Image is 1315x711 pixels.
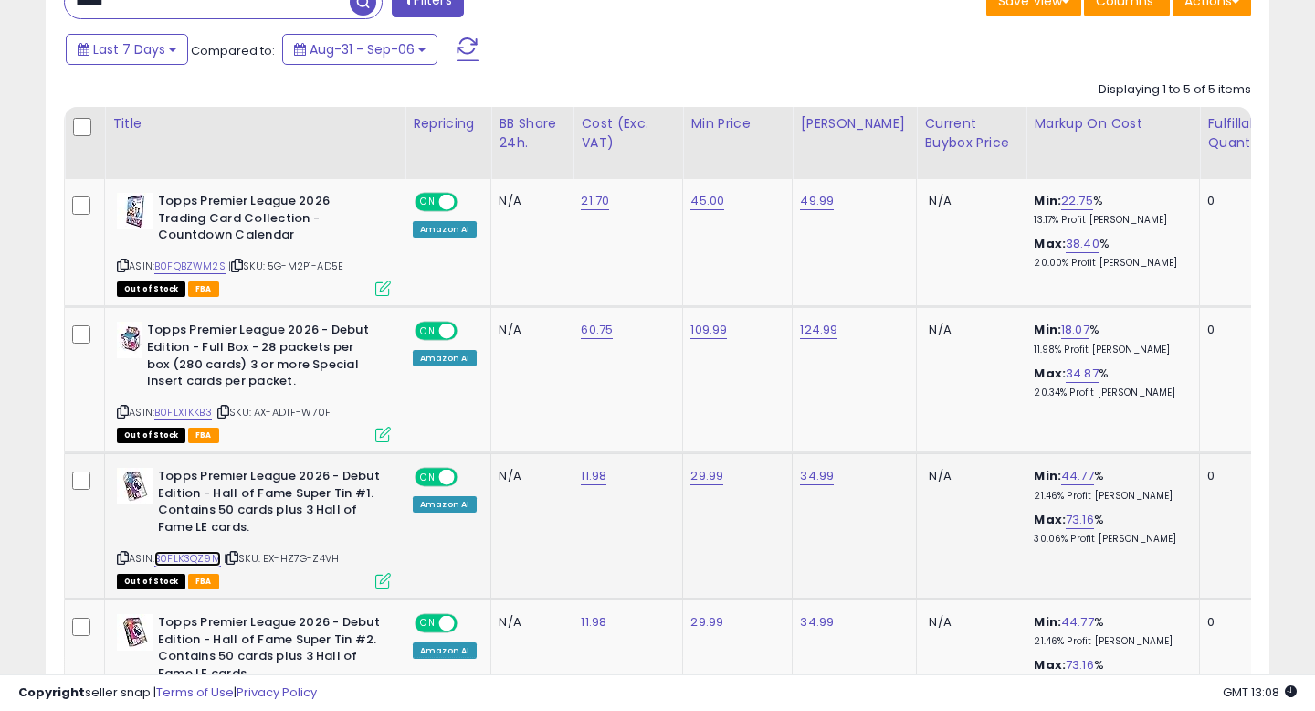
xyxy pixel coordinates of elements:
[18,684,317,702] div: seller snap | |
[1034,192,1061,209] b: Min:
[1034,214,1185,227] p: 13.17% Profit [PERSON_NAME]
[1034,467,1061,484] b: Min:
[1034,236,1185,270] div: %
[929,192,951,209] span: N/A
[1061,613,1094,631] a: 44.77
[1034,322,1185,355] div: %
[1034,321,1061,338] b: Min:
[690,613,723,631] a: 29.99
[1207,322,1264,338] div: 0
[499,614,559,631] div: N/A
[800,114,909,133] div: [PERSON_NAME]
[1034,635,1185,648] p: 21.46% Profit [PERSON_NAME]
[117,281,185,297] span: All listings that are currently out of stock and unavailable for purchase on Amazon
[929,321,951,338] span: N/A
[188,574,219,589] span: FBA
[581,467,606,485] a: 11.98
[455,324,484,339] span: OFF
[1207,468,1264,484] div: 0
[117,614,153,651] img: 41aPucuWEaL._SL40_.jpg
[1207,193,1264,209] div: 0
[929,467,951,484] span: N/A
[93,40,165,58] span: Last 7 Days
[1034,490,1185,503] p: 21.46% Profit [PERSON_NAME]
[1207,114,1270,153] div: Fulfillable Quantity
[154,259,226,274] a: B0FQBZWM2S
[1066,365,1099,383] a: 34.87
[117,428,185,443] span: All listings that are currently out of stock and unavailable for purchase on Amazon
[310,40,415,58] span: Aug-31 - Sep-06
[1061,321,1089,339] a: 18.07
[1066,235,1099,253] a: 38.40
[1026,107,1200,179] th: The percentage added to the cost of goods (COGS) that forms the calculator for Min & Max prices.
[1034,656,1066,674] b: Max:
[413,221,477,238] div: Amazon AI
[581,321,613,339] a: 60.75
[1034,114,1192,133] div: Markup on Cost
[499,468,559,484] div: N/A
[1034,512,1185,546] div: %
[455,470,484,485] span: OFF
[800,192,834,210] a: 49.99
[237,684,317,701] a: Privacy Policy
[499,114,565,153] div: BB Share 24h.
[228,259,343,273] span: | SKU: 5G-M2P1-AD5E
[188,428,219,443] span: FBA
[117,322,142,358] img: 41NV8lr2oNL._SL40_.jpg
[416,195,439,210] span: ON
[117,468,153,504] img: 41xf8JlGomL._SL40_.jpg
[66,34,188,65] button: Last 7 Days
[117,193,153,229] img: 41yyetvOuXL._SL40_.jpg
[117,322,391,440] div: ASIN:
[1099,81,1251,99] div: Displaying 1 to 5 of 5 items
[455,195,484,210] span: OFF
[117,468,391,587] div: ASIN:
[1034,613,1061,631] b: Min:
[924,114,1018,153] div: Current Buybox Price
[1066,511,1094,529] a: 73.16
[416,470,439,485] span: ON
[1034,235,1066,252] b: Max:
[800,321,837,339] a: 124.99
[413,496,477,513] div: Amazon AI
[581,192,609,210] a: 21.70
[215,405,331,419] span: | SKU: AX-ADTF-W70F
[690,467,723,485] a: 29.99
[158,193,380,249] b: Topps Premier League 2026 Trading Card Collection - Countdown Calendar
[154,405,212,420] a: B0FLXTKKB3
[1061,192,1093,210] a: 22.75
[117,193,391,294] div: ASIN:
[117,574,185,589] span: All listings that are currently out of stock and unavailable for purchase on Amazon
[499,322,559,338] div: N/A
[800,613,834,631] a: 34.99
[158,614,380,686] b: Topps Premier League 2026 - Debut Edition - Hall of Fame Super Tin #2. Contains 50 cards plus 3 H...
[690,192,724,210] a: 45.00
[1207,614,1264,631] div: 0
[191,42,275,59] span: Compared to:
[1034,387,1185,399] p: 20.34% Profit [PERSON_NAME]
[581,114,675,153] div: Cost (Exc. VAT)
[188,281,219,297] span: FBA
[1034,511,1066,528] b: Max:
[1034,365,1066,382] b: Max:
[1034,468,1185,502] div: %
[800,467,834,485] a: 34.99
[224,551,339,566] span: | SKU: EX-HZ7G-Z4VH
[1034,366,1185,399] div: %
[1034,193,1185,227] div: %
[1034,614,1185,648] div: %
[1066,656,1094,674] a: 73.16
[690,321,727,339] a: 109.99
[154,551,221,567] a: B0FLK3QZ9M
[147,322,369,394] b: Topps Premier League 2026 - Debut Edition - Full Box - 28 packets per box (280 cards) 3 or more S...
[1034,344,1185,356] p: 11.98% Profit [PERSON_NAME]
[1034,533,1185,546] p: 30.06% Profit [PERSON_NAME]
[413,642,477,659] div: Amazon AI
[1223,684,1297,701] span: 2025-09-17 13:08 GMT
[413,114,483,133] div: Repricing
[499,193,559,209] div: N/A
[929,613,951,631] span: N/A
[690,114,784,133] div: Min Price
[282,34,437,65] button: Aug-31 - Sep-06
[455,616,484,631] span: OFF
